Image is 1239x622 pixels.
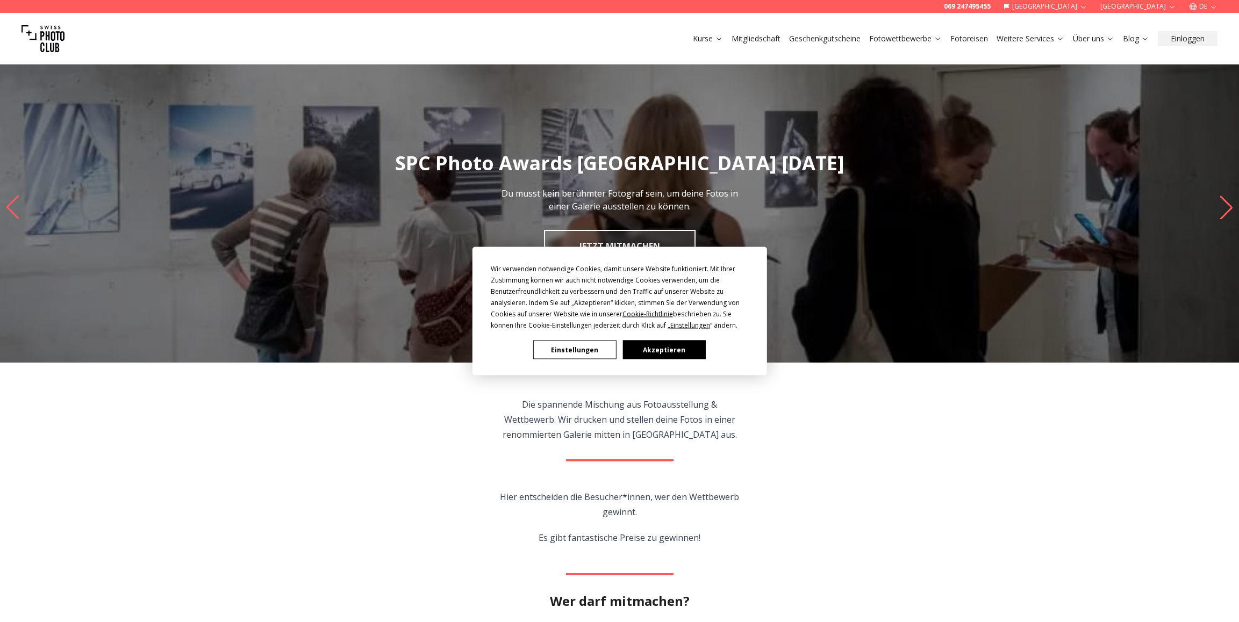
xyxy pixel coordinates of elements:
[491,263,749,331] div: Wir verwenden notwendige Cookies, damit unsere Website funktioniert. Mit Ihrer Zustimmung können ...
[622,341,705,359] button: Akzeptieren
[622,309,673,319] span: Cookie-Richtlinie
[670,321,710,330] span: Einstellungen
[533,341,616,359] button: Einstellungen
[472,247,767,375] div: Cookie Consent Prompt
